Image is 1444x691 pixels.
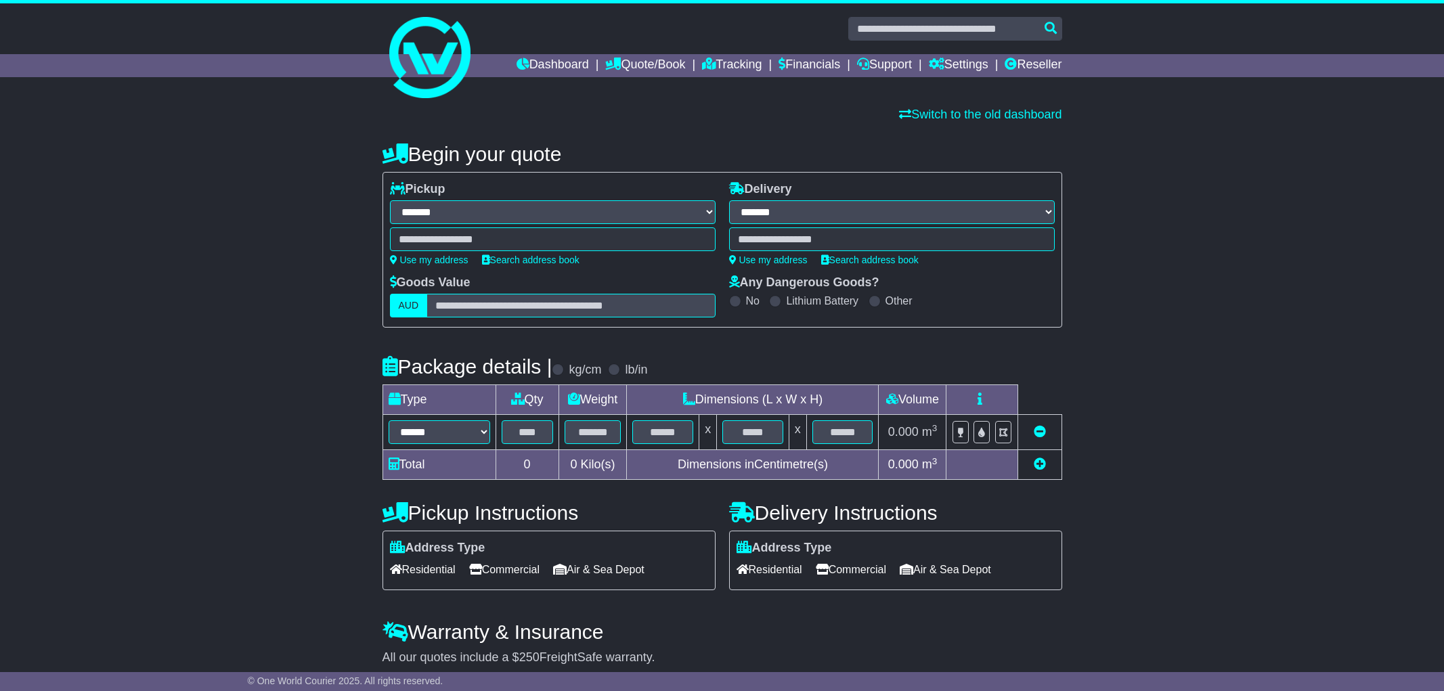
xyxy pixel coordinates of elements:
td: Volume [879,385,946,415]
span: 0.000 [888,458,919,471]
div: All our quotes include a $ FreightSafe warranty. [382,650,1062,665]
span: Residential [737,559,802,580]
a: Remove this item [1034,425,1046,439]
a: Add new item [1034,458,1046,471]
span: m [922,425,938,439]
td: Dimensions in Centimetre(s) [627,450,879,480]
a: Quote/Book [605,54,685,77]
h4: Pickup Instructions [382,501,716,524]
td: Type [382,385,496,415]
label: kg/cm [569,363,601,378]
a: Switch to the old dashboard [899,108,1062,121]
label: AUD [390,294,428,317]
a: Financials [779,54,840,77]
td: 0 [496,450,559,480]
td: Kilo(s) [559,450,627,480]
a: Settings [929,54,988,77]
a: Dashboard [517,54,589,77]
h4: Warranty & Insurance [382,621,1062,643]
span: © One World Courier 2025. All rights reserved. [248,675,443,686]
label: No [746,294,760,307]
label: Goods Value [390,275,471,290]
label: Lithium Battery [786,294,858,307]
span: Air & Sea Depot [553,559,644,580]
a: Search address book [821,254,919,265]
label: Other [885,294,913,307]
a: Tracking [702,54,762,77]
span: 0.000 [888,425,919,439]
span: Air & Sea Depot [900,559,991,580]
a: Reseller [1005,54,1062,77]
sup: 3 [932,423,938,433]
h4: Begin your quote [382,143,1062,165]
td: Qty [496,385,559,415]
a: Search address book [482,254,579,265]
td: x [789,415,806,450]
h4: Delivery Instructions [729,501,1062,524]
sup: 3 [932,456,938,466]
td: Dimensions (L x W x H) [627,385,879,415]
span: m [922,458,938,471]
label: Address Type [390,541,485,556]
td: Total [382,450,496,480]
a: Use my address [390,254,468,265]
label: Delivery [729,182,792,197]
label: lb/in [625,363,647,378]
a: Support [857,54,912,77]
td: x [699,415,717,450]
span: Commercial [469,559,540,580]
span: 250 [519,650,540,664]
h4: Package details | [382,355,552,378]
label: Any Dangerous Goods? [729,275,879,290]
a: Use my address [729,254,808,265]
label: Address Type [737,541,832,556]
label: Pickup [390,182,445,197]
td: Weight [559,385,627,415]
span: Commercial [816,559,886,580]
span: 0 [570,458,577,471]
span: Residential [390,559,456,580]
